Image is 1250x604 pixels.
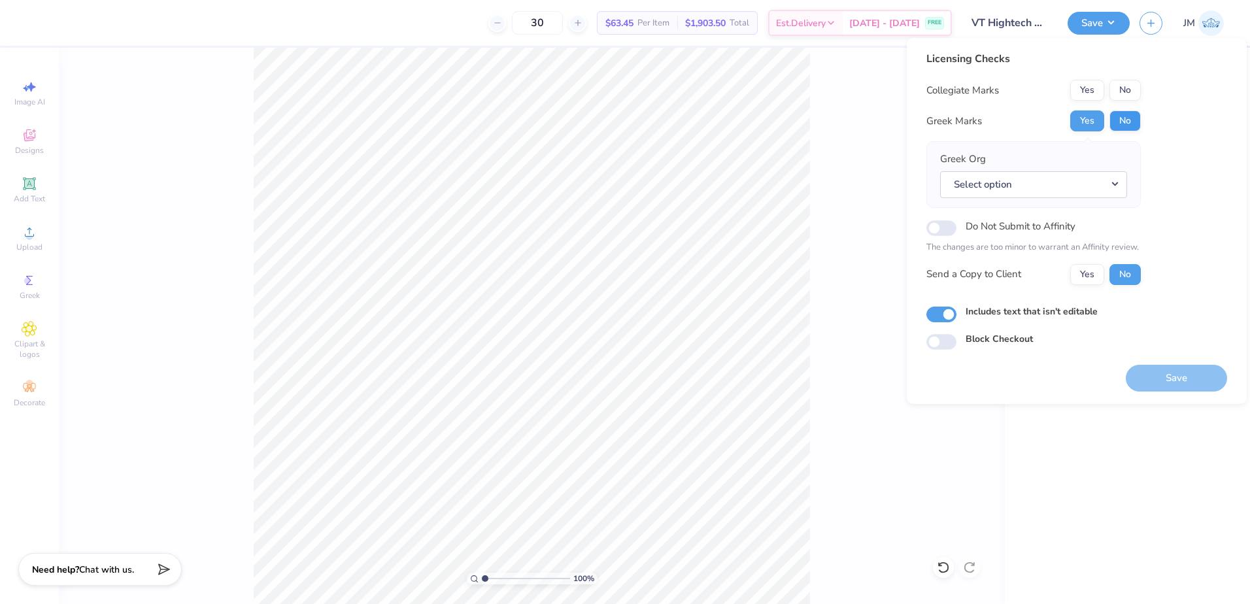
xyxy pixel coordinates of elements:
input: – – [512,11,563,35]
a: JM [1183,10,1224,36]
div: Licensing Checks [926,51,1141,67]
label: Block Checkout [966,332,1033,346]
strong: Need help? [32,563,79,576]
span: Decorate [14,397,45,408]
input: Untitled Design [962,10,1058,36]
button: No [1109,110,1141,131]
label: Do Not Submit to Affinity [966,218,1075,235]
span: [DATE] - [DATE] [849,16,920,30]
button: Yes [1070,80,1104,101]
span: Designs [15,145,44,156]
button: Yes [1070,110,1104,131]
span: Clipart & logos [7,339,52,360]
div: Greek Marks [926,114,982,129]
div: Collegiate Marks [926,83,999,98]
span: $63.45 [605,16,633,30]
button: Select option [940,171,1127,198]
label: Greek Org [940,152,986,167]
span: Image AI [14,97,45,107]
span: $1,903.50 [685,16,726,30]
span: Est. Delivery [776,16,826,30]
div: Send a Copy to Client [926,267,1021,282]
button: Yes [1070,264,1104,285]
button: No [1109,264,1141,285]
span: FREE [928,18,941,27]
p: The changes are too minor to warrant an Affinity review. [926,241,1141,254]
img: Joshua Malaki [1198,10,1224,36]
span: Greek [20,290,40,301]
span: Chat with us. [79,563,134,576]
label: Includes text that isn't editable [966,305,1098,318]
span: Add Text [14,193,45,204]
button: Save [1068,12,1130,35]
span: Total [730,16,749,30]
button: No [1109,80,1141,101]
span: Per Item [637,16,669,30]
span: 100 % [573,573,594,584]
span: JM [1183,16,1195,31]
span: Upload [16,242,42,252]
